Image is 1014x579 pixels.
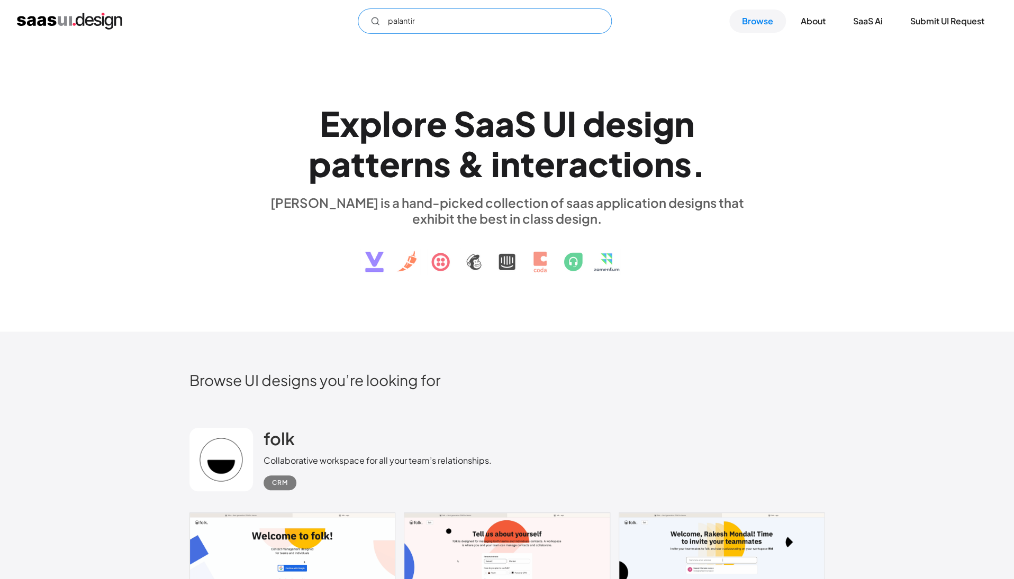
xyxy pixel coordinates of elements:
[729,10,786,33] a: Browse
[427,103,447,144] div: e
[264,103,750,185] h1: Explore SaaS UI design patterns & interactions.
[898,10,997,33] a: Submit UI Request
[654,143,674,184] div: n
[358,8,612,34] input: Search UI designs you're looking for...
[309,143,331,184] div: p
[520,143,535,184] div: t
[605,103,626,144] div: e
[644,103,653,144] div: i
[320,103,340,144] div: E
[17,13,122,30] a: home
[379,143,400,184] div: e
[840,10,895,33] a: SaaS Ai
[674,143,692,184] div: s
[189,371,825,389] h2: Browse UI designs you’re looking for
[264,454,492,467] div: Collaborative workspace for all your team’s relationships.
[788,10,838,33] a: About
[264,428,295,449] h2: folk
[626,103,644,144] div: s
[568,143,588,184] div: a
[555,143,568,184] div: r
[674,103,694,144] div: n
[454,103,475,144] div: S
[609,143,623,184] div: t
[264,195,750,226] div: [PERSON_NAME] is a hand-picked collection of saas application designs that exhibit the best in cl...
[413,143,433,184] div: n
[365,143,379,184] div: t
[535,143,555,184] div: e
[542,103,567,144] div: U
[692,143,705,184] div: .
[347,226,667,281] img: text, icon, saas logo
[351,143,365,184] div: t
[340,103,359,144] div: x
[358,8,612,34] form: Email Form
[514,103,536,144] div: S
[433,143,451,184] div: s
[491,143,500,184] div: i
[413,103,427,144] div: r
[331,143,351,184] div: a
[653,103,674,144] div: g
[500,143,520,184] div: n
[583,103,605,144] div: d
[272,476,288,489] div: CRM
[264,428,295,454] a: folk
[623,143,632,184] div: i
[391,103,413,144] div: o
[588,143,609,184] div: c
[457,143,485,184] div: &
[495,103,514,144] div: a
[632,143,654,184] div: o
[567,103,576,144] div: I
[475,103,495,144] div: a
[400,143,413,184] div: r
[382,103,391,144] div: l
[359,103,382,144] div: p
